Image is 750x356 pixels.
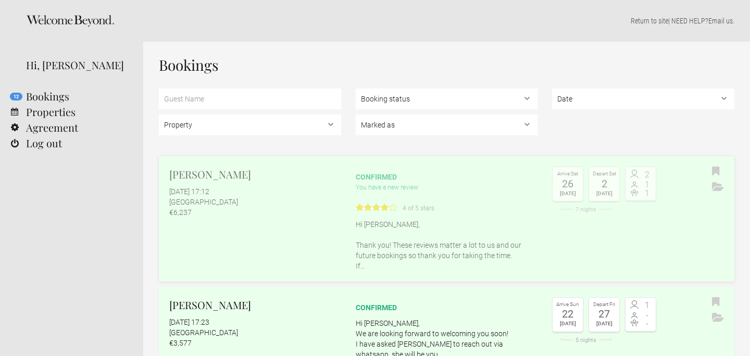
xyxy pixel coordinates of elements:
[169,297,341,313] h2: [PERSON_NAME]
[169,167,341,182] h2: [PERSON_NAME]
[641,311,653,320] span: -
[592,300,617,309] div: Depart Fri
[641,301,653,310] span: 1
[552,88,734,109] select: ,
[709,295,722,310] button: Bookmark
[555,179,580,189] div: 26
[641,320,653,328] span: -
[641,181,653,189] span: 1
[555,189,580,198] div: [DATE]
[169,197,341,207] div: [GEOGRAPHIC_DATA]
[356,219,538,271] p: Hi [PERSON_NAME], Thank you! These reviews matter a lot to us and our future bookings so thank yo...
[356,115,538,135] select: , , ,
[592,319,617,328] div: [DATE]
[709,164,722,180] button: Bookmark
[356,302,538,313] div: confirmed
[398,203,434,213] span: 4 of 5 stars
[709,310,727,326] button: Archive
[592,309,617,319] div: 27
[10,93,22,100] flynt-notification-badge: 12
[552,337,620,343] div: 5 nights
[159,57,734,73] h1: Bookings
[555,319,580,328] div: [DATE]
[159,16,734,26] p: | NEED HELP? .
[356,88,538,109] select: , ,
[26,57,128,73] div: Hi, [PERSON_NAME]
[592,170,617,179] div: Depart Sat
[555,309,580,319] div: 22
[169,339,192,347] flynt-currency: €3,577
[356,182,538,214] div: You have a new review
[708,17,733,25] a: Email us
[169,187,209,196] flynt-date-display: [DATE] 17:12
[169,318,209,326] flynt-date-display: [DATE] 17:23
[555,170,580,179] div: Arrive Sat
[159,156,734,282] a: [PERSON_NAME] [DATE] 17:12 [GEOGRAPHIC_DATA] €6,237 confirmed You have a new review 4 of 5 stars ...
[159,88,341,109] input: Guest Name
[592,179,617,189] div: 2
[641,189,653,198] span: 1
[641,171,653,179] span: 2
[169,208,192,217] flynt-currency: €6,237
[356,172,538,182] div: confirmed
[169,327,341,338] div: [GEOGRAPHIC_DATA]
[631,17,668,25] a: Return to site
[592,189,617,198] div: [DATE]
[555,300,580,309] div: Arrive Sun
[552,207,620,212] div: 7 nights
[709,180,727,195] button: Archive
